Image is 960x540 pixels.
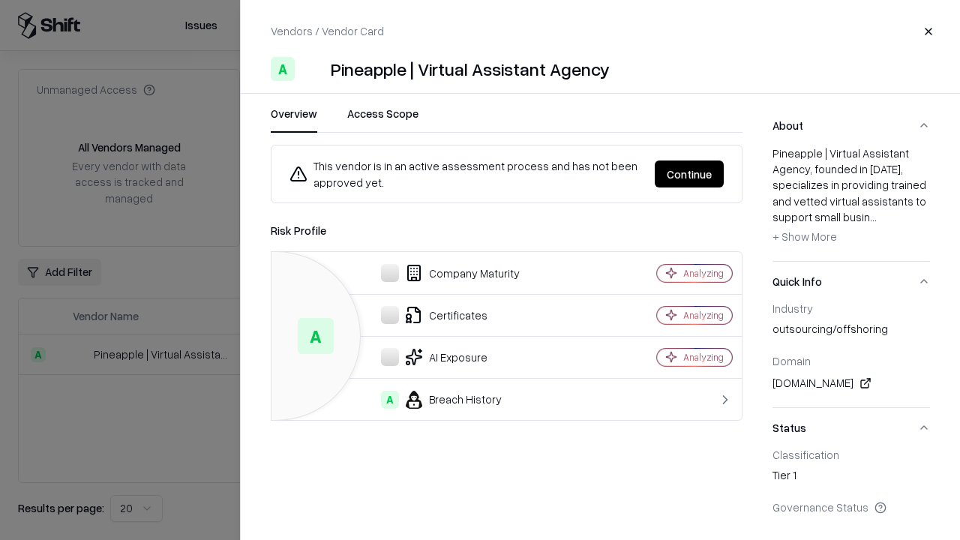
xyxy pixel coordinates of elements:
span: ... [870,210,877,223]
div: Breach History [283,391,604,409]
img: Pineapple | Virtual Assistant Agency [301,57,325,81]
button: About [772,106,930,145]
div: Industry [772,301,930,315]
div: AI Exposure [283,348,604,366]
div: [DOMAIN_NAME] [772,374,930,392]
div: A [271,57,295,81]
button: + Show More [772,225,837,249]
div: Analyzing [683,351,724,364]
div: Domain [772,354,930,367]
button: Quick Info [772,262,930,301]
div: A [381,391,399,409]
div: Certificates [283,306,604,324]
button: Status [772,408,930,448]
button: Access Scope [347,106,418,133]
div: outsourcing/offshoring [772,321,930,342]
div: About [772,145,930,261]
div: Classification [772,448,930,461]
div: A [298,318,334,354]
span: + Show More [772,229,837,243]
div: Analyzing [683,309,724,322]
div: Pineapple | Virtual Assistant Agency [331,57,610,81]
button: Continue [655,160,724,187]
div: This vendor is in an active assessment process and has not been approved yet. [289,157,643,190]
div: Risk Profile [271,221,742,239]
div: Analyzing [683,267,724,280]
div: Governance Status [772,500,930,514]
div: Quick Info [772,301,930,407]
p: Vendors / Vendor Card [271,23,384,39]
div: Company Maturity [283,264,604,282]
button: Overview [271,106,317,133]
div: Pineapple | Virtual Assistant Agency, founded in [DATE], specializes in providing trained and vet... [772,145,930,249]
div: Tier 1 [772,467,930,488]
